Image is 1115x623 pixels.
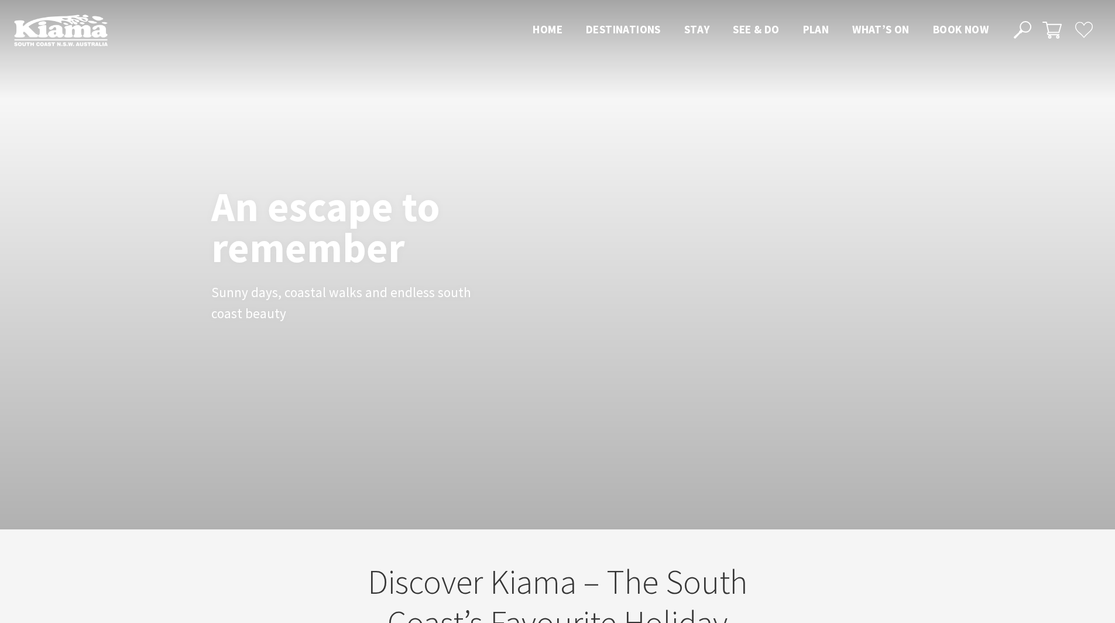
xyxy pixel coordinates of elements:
[852,22,910,36] span: What’s On
[803,22,829,36] span: Plan
[933,22,989,36] span: Book now
[533,22,562,36] span: Home
[733,22,779,36] span: See & Do
[684,22,710,36] span: Stay
[14,14,108,46] img: Kiama Logo
[211,282,475,325] p: Sunny days, coastal walks and endless south coast beauty
[586,22,661,36] span: Destinations
[521,20,1000,40] nav: Main Menu
[211,186,533,268] h1: An escape to remember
